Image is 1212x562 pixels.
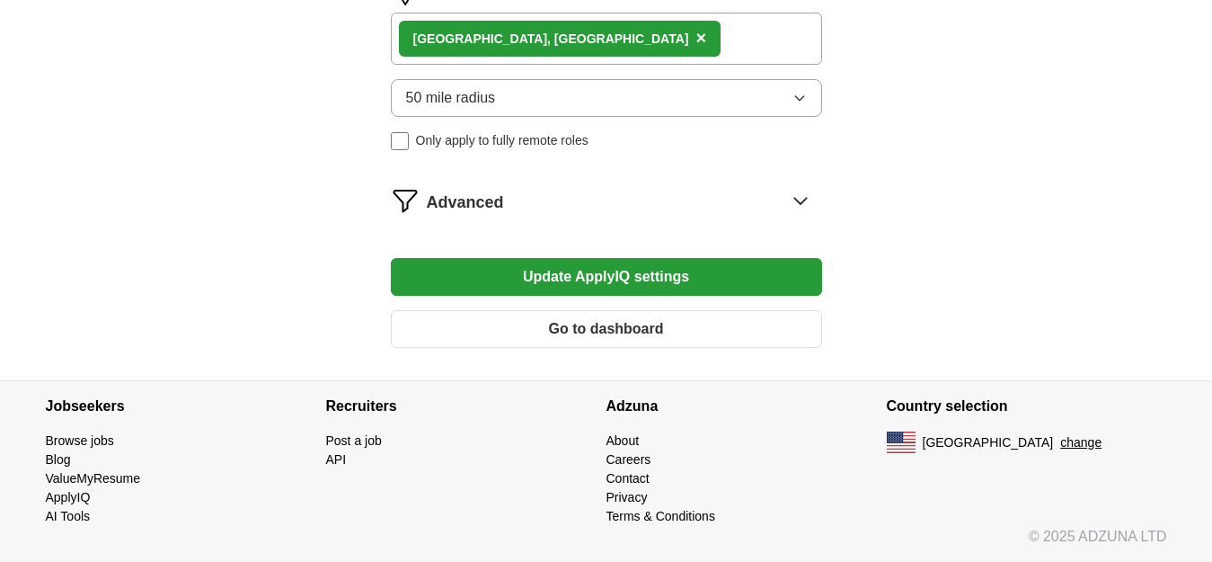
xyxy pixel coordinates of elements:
a: About [606,433,640,448]
button: Update ApplyIQ settings [391,258,822,296]
div: [GEOGRAPHIC_DATA], [GEOGRAPHIC_DATA] [413,30,689,49]
span: Advanced [427,191,504,215]
a: ApplyIQ [46,490,91,504]
img: filter [391,186,420,215]
a: Careers [606,452,651,467]
a: Blog [46,452,71,467]
a: Post a job [326,433,382,448]
input: Only apply to fully remote roles [391,132,409,150]
button: × [695,25,706,52]
span: [GEOGRAPHIC_DATA] [923,433,1054,452]
a: Browse jobs [46,433,114,448]
button: 50 mile radius [391,79,822,117]
a: Privacy [606,490,648,504]
button: change [1060,433,1101,452]
a: Terms & Conditions [606,509,715,523]
a: API [326,452,347,467]
button: Go to dashboard [391,310,822,348]
a: AI Tools [46,509,91,523]
h4: Country selection [887,381,1167,432]
span: Only apply to fully remote roles [416,131,588,150]
a: ValueMyResume [46,471,141,486]
span: × [695,28,706,48]
span: 50 mile radius [406,87,496,109]
a: Contact [606,471,650,486]
div: © 2025 ADZUNA LTD [31,526,1181,562]
img: US flag [887,432,916,453]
